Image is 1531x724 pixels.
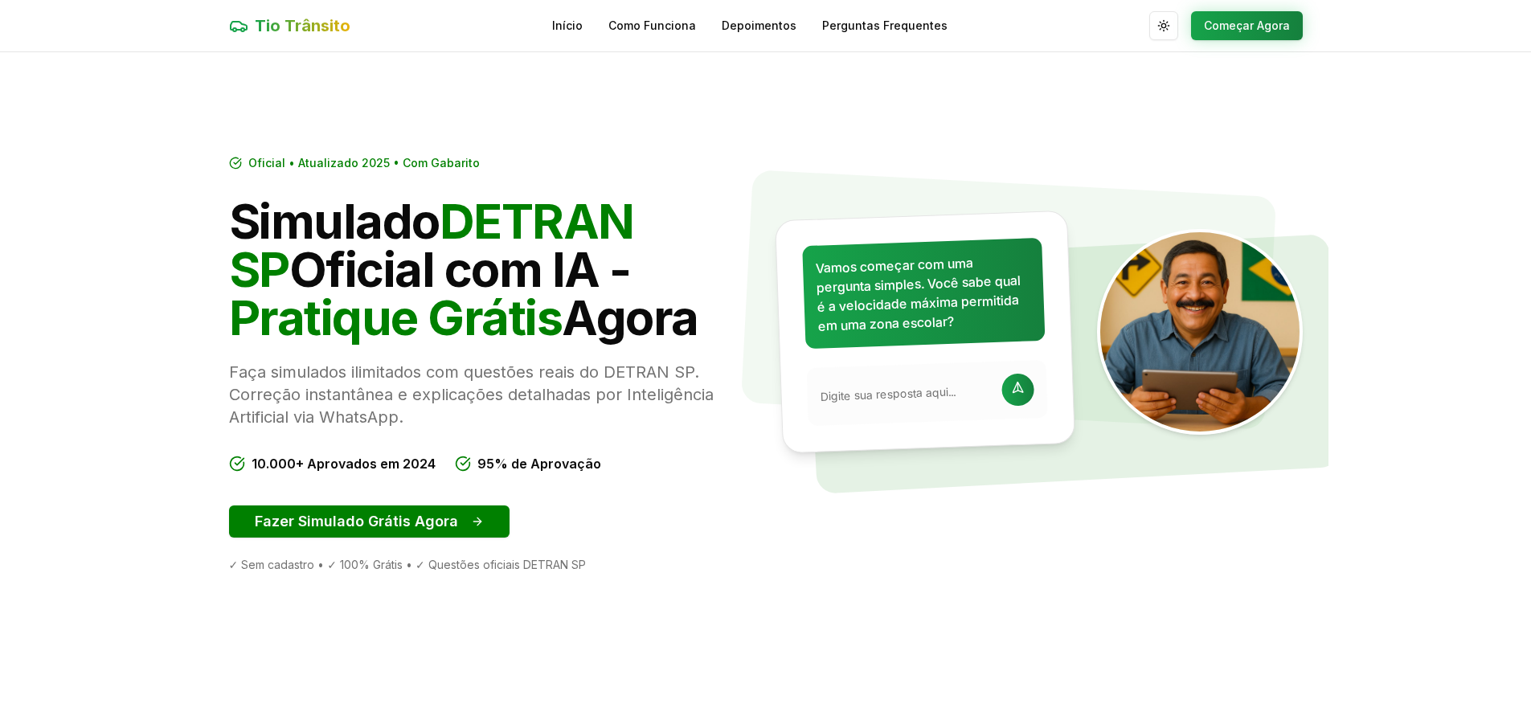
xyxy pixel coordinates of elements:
[608,18,696,34] a: Como Funciona
[229,557,753,573] div: ✓ Sem cadastro • ✓ 100% Grátis • ✓ Questões oficiais DETRAN SP
[252,454,436,473] span: 10.000+ Aprovados em 2024
[229,14,350,37] a: Tio Trânsito
[552,18,583,34] a: Início
[1097,229,1303,435] img: Tio Trânsito
[255,14,350,37] span: Tio Trânsito
[722,18,796,34] a: Depoimentos
[229,361,753,428] p: Faça simulados ilimitados com questões reais do DETRAN SP. Correção instantânea e explicações det...
[248,155,480,171] span: Oficial • Atualizado 2025 • Com Gabarito
[1191,11,1303,40] button: Começar Agora
[229,197,753,342] h1: Simulado Oficial com IA - Agora
[229,192,634,298] span: DETRAN SP
[822,18,948,34] a: Perguntas Frequentes
[229,288,563,346] span: Pratique Grátis
[229,505,510,538] button: Fazer Simulado Grátis Agora
[815,251,1031,335] p: Vamos começar com uma pergunta simples. Você sabe qual é a velocidade máxima permitida em uma zon...
[820,382,993,404] input: Digite sua resposta aqui...
[477,454,601,473] span: 95% de Aprovação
